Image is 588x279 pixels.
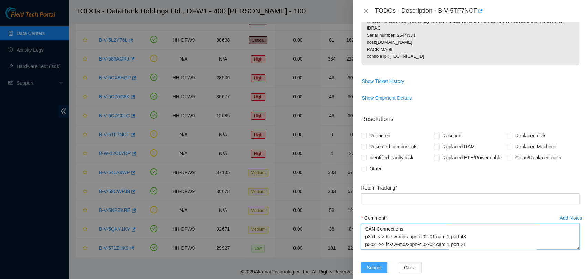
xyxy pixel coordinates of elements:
[512,141,558,152] span: Replaced Machine
[367,264,382,271] span: Submit
[363,8,369,14] span: close
[559,213,582,224] button: Add Notes
[361,182,400,193] label: Return Tracking
[361,93,412,104] button: Show Shipment Details
[361,8,371,14] button: Close
[361,262,387,273] button: Submit
[362,77,404,85] span: Show Ticket History
[512,152,564,163] span: Clean/Replaced optic
[361,193,580,204] input: Return Tracking
[367,130,393,141] span: Rebooted
[375,6,580,17] div: TODOs - Description - B-V-5TF7NCF
[361,109,580,124] p: Resolutions
[440,130,464,141] span: Rescued
[367,163,384,174] span: Other
[560,216,582,221] div: Add Notes
[361,224,580,250] textarea: Comment
[361,76,404,87] button: Show Ticket History
[362,94,412,102] span: Show Shipment Details
[440,141,477,152] span: Replaced RAM
[404,264,416,271] span: Close
[367,141,420,152] span: Reseated components
[361,213,390,224] label: Comment
[399,262,422,273] button: Close
[512,130,548,141] span: Replaced disk
[361,13,579,65] p: hi team, hi team, can you kindly run the FC cables for the new server.we noticed the link is down...
[367,152,416,163] span: Identified Faulty disk
[440,152,504,163] span: Replaced ETH/Power cable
